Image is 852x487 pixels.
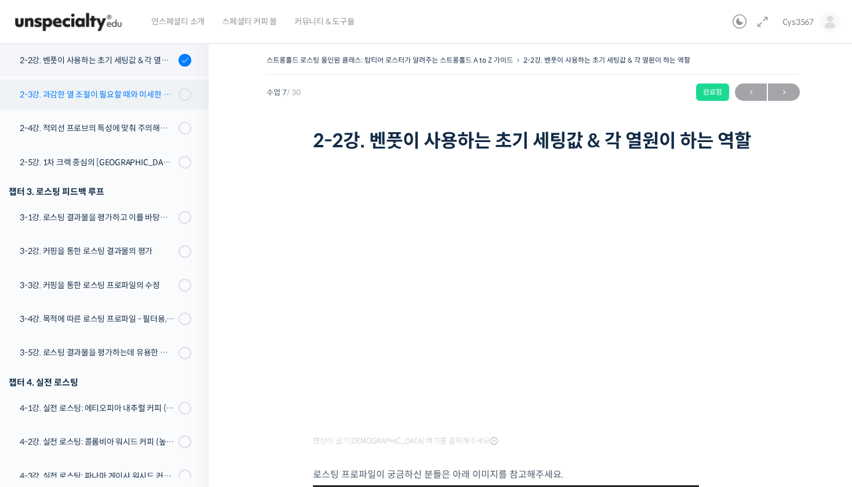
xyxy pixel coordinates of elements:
[782,17,814,27] span: Cys3567
[9,184,191,199] div: 챕터 3. 로스팅 피드백 루프
[313,130,753,152] h1: 2-2강. 벤풋이 사용하는 초기 세팅값 & 각 열원이 하는 역할
[313,467,753,482] p: 로스팅 프로파일이 궁금하신 분들은 아래 이미지를 참고해주세요.
[179,385,193,394] span: 설정
[106,386,120,395] span: 대화
[287,88,301,97] span: / 30
[77,368,150,397] a: 대화
[267,89,301,96] span: 수업 7
[768,83,800,101] a: 다음→
[20,122,175,135] div: 2-4강. 적외선 프로브의 특성에 맞춰 주의해야 할 점들
[9,375,191,390] div: 챕터 4. 실전 로스팅
[523,56,690,64] a: 2-2강. 벤풋이 사용하는 초기 세팅값 & 각 열원이 하는 역할
[20,402,175,415] div: 4-1강. 실전 로스팅: 에티오피아 내추럴 커피 (당분이 많이 포함되어 있고 색이 고르지 않은 경우)
[20,470,175,482] div: 4-3강. 실전 로스팅: 파나마 게이샤 워시드 커피 (플레이버 프로파일이 로스팅하기 까다로운 경우)
[3,368,77,397] a: 홈
[696,83,729,101] div: 완료함
[735,85,767,100] span: ←
[20,346,175,359] div: 3-5강. 로스팅 결과물을 평가하는데 유용한 팁들 - 연수를 활용한 커핑, 커핑용 분쇄도 찾기, 로스트 레벨에 따른 QC 등
[150,368,223,397] a: 설정
[20,245,175,257] div: 3-2강. 커핑을 통한 로스팅 결과물의 평가
[20,211,175,224] div: 3-1강. 로스팅 결과물을 평가하고 이를 바탕으로 프로파일을 설계하는 방법
[20,54,175,67] div: 2-2강. 벤풋이 사용하는 초기 세팅값 & 각 열원이 하는 역할
[37,385,43,394] span: 홈
[20,156,175,169] div: 2-5강. 1차 크랙 중심의 [GEOGRAPHIC_DATA]에 관하여
[20,312,175,325] div: 3-4강. 목적에 따른 로스팅 프로파일 - 필터용, 에스프레소용
[768,85,800,100] span: →
[20,88,175,101] div: 2-3강. 과감한 열 조절이 필요할 때와 미세한 열 조절이 필요할 때
[313,437,498,446] span: 영상이 끊기[DEMOGRAPHIC_DATA] 여기를 클릭해주세요
[20,435,175,448] div: 4-2강. 실전 로스팅: 콜롬비아 워시드 커피 (높은 밀도와 수분율 때문에 1차 크랙에서 많은 수분을 방출하는 경우)
[20,279,175,292] div: 3-3강. 커핑을 통한 로스팅 프로파일의 수정
[735,83,767,101] a: ←이전
[267,56,513,64] a: 스트롱홀드 로스팅 올인원 클래스: 탑티어 로스터가 알려주는 스트롱홀드 A to Z 가이드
